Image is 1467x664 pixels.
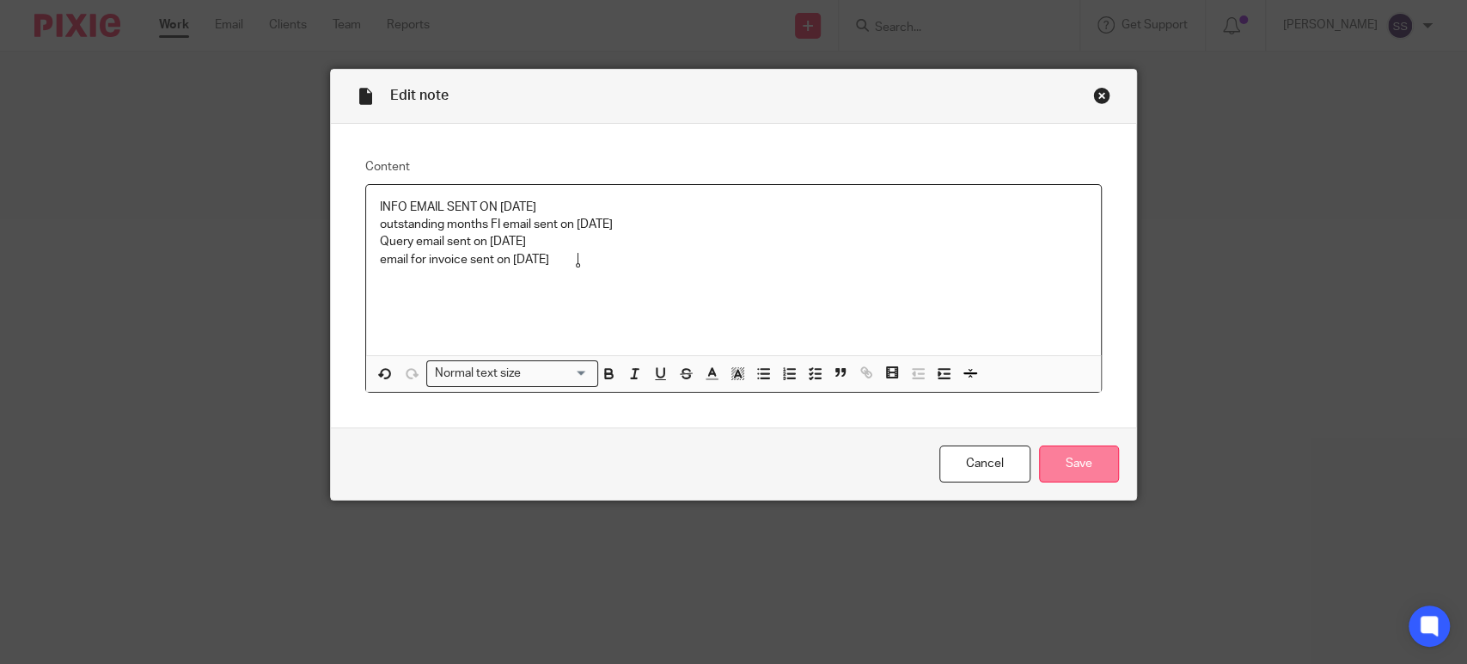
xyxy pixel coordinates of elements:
p: Query email sent on [DATE] [380,233,1087,250]
input: Search for option [526,365,588,383]
span: Edit note [390,89,449,102]
div: Close this dialog window [1093,87,1110,104]
p: outstanding months FI email sent on [DATE] [380,216,1087,233]
span: Normal text size [431,365,524,383]
input: Save [1039,446,1119,483]
div: Search for option [426,360,598,387]
p: INFO EMAIL SENT ON [DATE] [380,199,1087,216]
label: Content [365,158,1102,175]
p: email for invoice sent on [DATE] [380,251,1087,268]
a: Cancel [939,446,1030,483]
